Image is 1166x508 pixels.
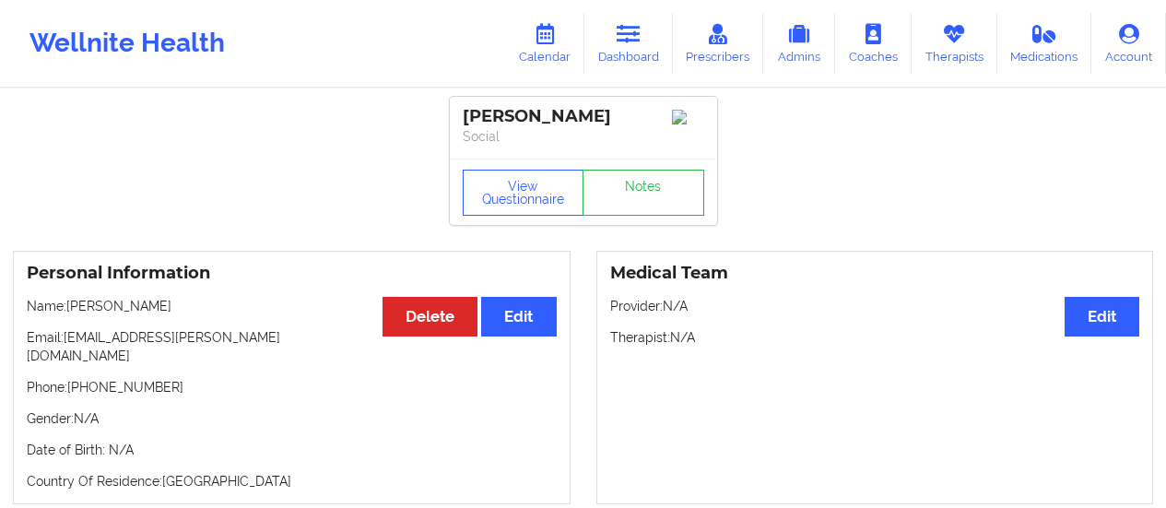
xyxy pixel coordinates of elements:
p: Phone: [PHONE_NUMBER] [27,378,557,396]
p: Therapist: N/A [610,328,1140,347]
button: Edit [1065,297,1139,337]
a: Dashboard [584,13,673,74]
p: Name: [PERSON_NAME] [27,297,557,315]
a: Calendar [505,13,584,74]
p: Provider: N/A [610,297,1140,315]
a: Therapists [912,13,997,74]
button: View Questionnaire [463,170,584,216]
button: Edit [481,297,556,337]
a: Coaches [835,13,912,74]
a: Notes [583,170,704,216]
p: Email: [EMAIL_ADDRESS][PERSON_NAME][DOMAIN_NAME] [27,328,557,365]
h3: Personal Information [27,263,557,284]
a: Medications [997,13,1092,74]
button: Delete [383,297,477,337]
a: Admins [763,13,835,74]
p: Gender: N/A [27,409,557,428]
img: Image%2Fplaceholer-image.png [672,110,704,124]
a: Prescribers [673,13,764,74]
h3: Medical Team [610,263,1140,284]
a: Account [1091,13,1166,74]
div: [PERSON_NAME] [463,106,704,127]
p: Date of Birth: N/A [27,441,557,459]
p: Country Of Residence: [GEOGRAPHIC_DATA] [27,472,557,490]
p: Social [463,127,704,146]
